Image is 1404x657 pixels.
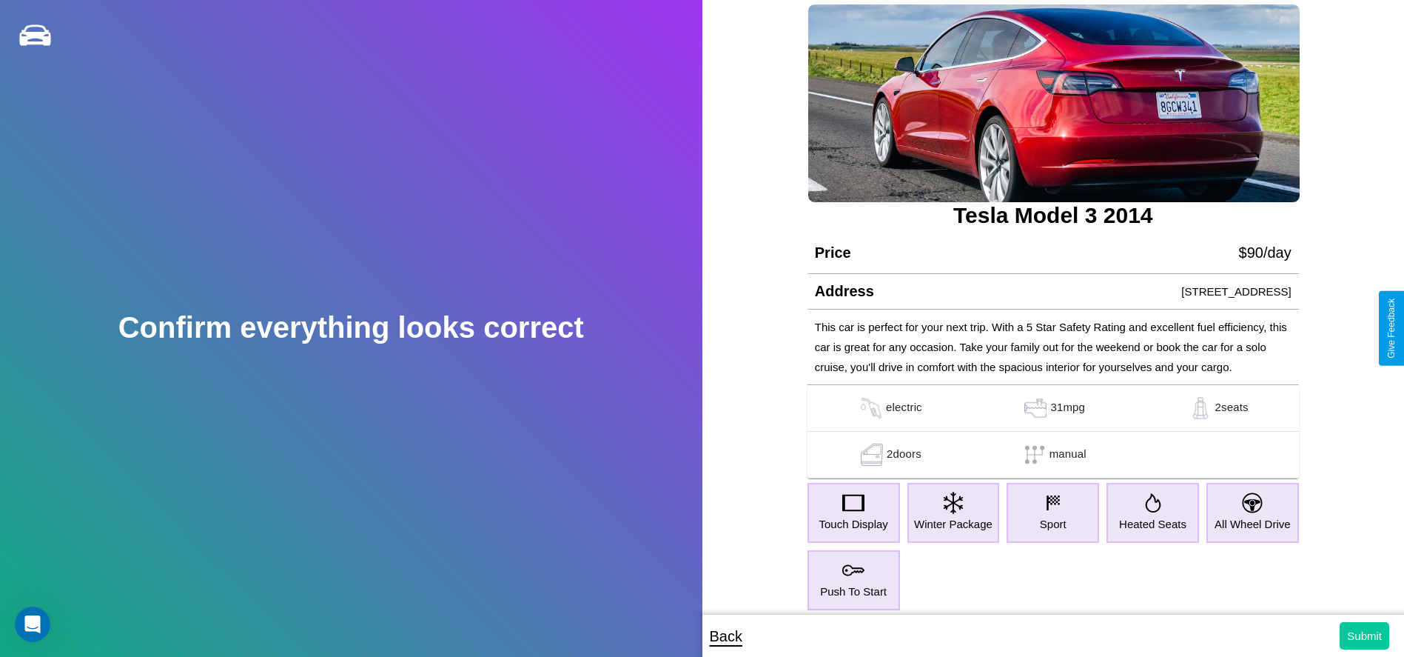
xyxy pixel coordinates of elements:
p: electric [886,397,922,419]
p: Winter Package [914,514,992,534]
div: Give Feedback [1386,299,1397,358]
p: 31 mpg [1050,397,1085,419]
button: Submit [1340,622,1389,650]
img: gas [1186,397,1215,419]
p: 2 doors [887,444,921,466]
p: [STREET_ADDRESS] [1181,281,1291,301]
img: gas [857,444,887,466]
img: gas [1021,397,1050,419]
p: Back [710,623,742,650]
p: Push To Start [820,581,887,601]
h4: Address [815,283,874,300]
img: gas [856,397,886,419]
p: Sport [1040,514,1067,534]
h2: Confirm everything looks correct [118,311,584,344]
iframe: Intercom live chat [15,607,50,642]
p: This car is perfect for your next trip. With a 5 Star Safety Rating and excellent fuel efficiency... [815,317,1292,377]
h3: Tesla Model 3 2014 [807,203,1299,228]
p: All Wheel Drive [1215,514,1291,534]
h4: Price [815,244,851,261]
p: Touch Display [819,514,887,534]
p: 2 seats [1215,397,1249,419]
p: $ 90 /day [1239,239,1292,266]
p: manual [1049,444,1086,466]
p: Heated Seats [1119,514,1186,534]
table: simple table [807,385,1299,478]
